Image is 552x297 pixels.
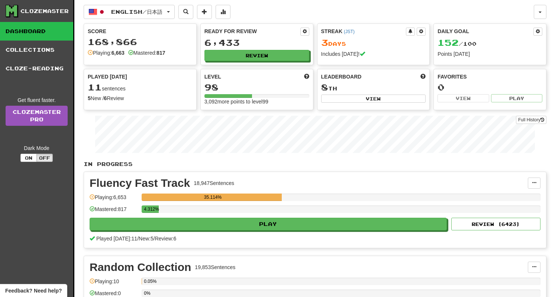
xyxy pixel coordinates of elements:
span: Leaderboard [321,73,362,80]
a: (JST) [344,29,355,34]
span: Level [204,73,221,80]
span: Review: 6 [155,236,177,242]
button: Review (6423) [451,218,540,230]
div: Streak [321,28,406,35]
div: 19,853 Sentences [195,264,235,271]
button: More stats [216,5,230,19]
div: 35.114% [144,194,282,201]
div: Points [DATE] [438,50,542,58]
button: Play [491,94,542,102]
div: Favorites [438,73,542,80]
button: Add sentence to collection [197,5,212,19]
div: 0 [438,83,542,92]
span: 11 [88,82,102,92]
span: / [154,236,155,242]
span: Played [DATE]: 11 [96,236,137,242]
span: This week in points, UTC [420,73,426,80]
span: Played [DATE] [88,73,127,80]
div: th [321,83,426,92]
strong: 6,663 [112,50,125,56]
strong: 6 [104,95,107,101]
button: Full History [516,116,546,124]
div: Playing: 6,653 [90,194,138,206]
span: English / 日本語 [111,9,162,15]
a: ClozemasterPro [6,106,68,126]
div: Ready for Review [204,28,300,35]
div: 98 [204,83,309,92]
span: 8 [321,82,328,92]
button: Search sentences [178,5,193,19]
span: Score more points to level up [304,73,309,80]
div: 4.312% [144,205,159,213]
div: Fluency Fast Track [90,178,190,189]
div: Daily Goal [438,28,533,36]
div: Day s [321,38,426,48]
p: In Progress [84,160,546,168]
div: Dark Mode [6,144,68,152]
button: English/日本語 [84,5,175,19]
div: 3,092 more points to level 99 [204,98,309,105]
button: View [438,94,489,102]
div: Mastered: [128,49,165,57]
div: Score [88,28,193,35]
button: Review [204,50,309,61]
div: Playing: 10 [90,278,138,290]
div: 18,947 Sentences [194,179,234,187]
div: 168,866 [88,37,193,47]
button: Off [36,154,53,162]
div: Clozemaster [20,7,69,15]
button: On [20,154,37,162]
div: Includes [DATE]! [321,50,426,58]
div: New / Review [88,95,193,102]
div: Get fluent faster. [6,96,68,104]
span: / [137,236,139,242]
span: 152 [438,37,459,48]
button: View [321,95,426,103]
strong: 5 [88,95,91,101]
div: Playing: [88,49,125,57]
span: New: 5 [139,236,154,242]
div: Mastered: 817 [90,205,138,218]
div: Random Collection [90,262,191,273]
span: Open feedback widget [5,287,62,294]
button: Play [90,218,447,230]
span: / 100 [438,41,477,47]
span: 3 [321,37,328,48]
strong: 817 [156,50,165,56]
div: 6,433 [204,38,309,47]
div: sentences [88,83,193,92]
